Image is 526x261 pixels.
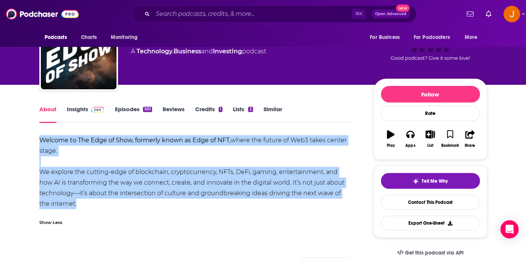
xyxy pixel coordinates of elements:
span: , [172,48,174,55]
a: Investing [213,48,242,55]
a: Credits1 [195,106,222,123]
div: 2 [248,107,253,112]
span: and [201,48,213,55]
div: 1 [219,107,222,112]
button: Play [381,125,400,152]
button: open menu [409,30,461,45]
img: Podchaser Pro [91,107,104,113]
button: tell me why sparkleTell Me Why [381,173,480,189]
button: Show profile menu [503,6,520,22]
a: Contact This Podcast [381,195,480,210]
span: For Business [370,32,400,43]
img: The Edge of Show [41,14,116,89]
button: Apps [400,125,420,152]
a: Show notifications dropdown [464,8,476,20]
div: A podcast [131,47,266,56]
img: tell me why sparkle [413,178,419,184]
div: Share [465,143,475,148]
span: For Podcasters [414,32,450,43]
span: More [464,32,477,43]
a: Business [174,48,201,55]
div: Play [386,143,394,148]
input: Search podcasts, credits, & more... [153,8,352,20]
img: Podchaser - Follow, Share and Rate Podcasts [6,7,79,21]
a: Similar [264,106,282,123]
button: List [420,125,440,152]
span: Tell Me Why [422,178,448,184]
a: Lists2 [233,106,253,123]
button: Share [460,125,479,152]
a: Technology [137,48,172,55]
button: open menu [106,30,147,45]
a: Charts [76,30,102,45]
button: open menu [365,30,409,45]
div: Bookmark [441,143,459,148]
a: Reviews [163,106,185,123]
a: InsightsPodchaser Pro [67,106,104,123]
button: open menu [459,30,487,45]
span: Get this podcast via API [405,250,463,256]
a: Episodes501 [115,106,152,123]
span: ⌘ K [352,9,366,19]
span: Monitoring [111,32,138,43]
span: We explore the cutting-edge of blockchain, cryptocurrency, NFTs, DeFi, gaming, entertainment, and... [39,168,344,207]
a: Show notifications dropdown [483,8,494,20]
div: List [427,143,433,148]
span: New [396,5,410,12]
span: Good podcast? Give it some love! [391,55,470,61]
span: Charts [81,32,97,43]
button: open menu [39,30,77,45]
button: Open AdvancedNew [372,9,410,19]
img: User Profile [503,6,520,22]
span: Logged in as justine87181 [503,6,520,22]
div: Open Intercom Messenger [500,220,518,238]
span: Open Advanced [375,12,407,16]
button: Export One-Sheet [381,216,480,230]
div: Rate [381,106,480,121]
button: Bookmark [440,125,460,152]
a: About [39,106,56,123]
div: Apps [405,143,415,148]
span: Podcasts [45,32,67,43]
button: Follow [381,86,480,103]
div: 501 [143,107,152,112]
strong: Welcome to The Edge of Show, formerly known as Edge of NFT, [39,137,231,144]
div: Search podcasts, credits, & more... [132,5,416,23]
